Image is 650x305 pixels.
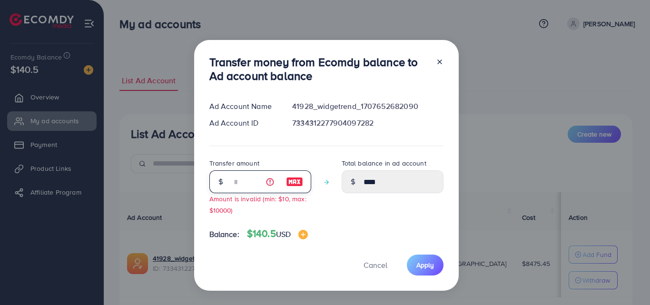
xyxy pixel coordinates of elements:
[209,194,306,214] small: Amount is invalid (min: $10, max: $10000)
[610,262,643,298] iframe: Chat
[364,260,387,270] span: Cancel
[352,255,399,275] button: Cancel
[285,118,451,128] div: 7334312277904097282
[209,229,239,240] span: Balance:
[285,101,451,112] div: 41928_widgetrend_1707652682090
[209,55,428,83] h3: Transfer money from Ecomdy balance to Ad account balance
[407,255,443,275] button: Apply
[416,260,434,270] span: Apply
[247,228,308,240] h4: $140.5
[298,230,308,239] img: image
[202,118,285,128] div: Ad Account ID
[342,158,426,168] label: Total balance in ad account
[276,229,291,239] span: USD
[202,101,285,112] div: Ad Account Name
[286,176,303,187] img: image
[209,158,259,168] label: Transfer amount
